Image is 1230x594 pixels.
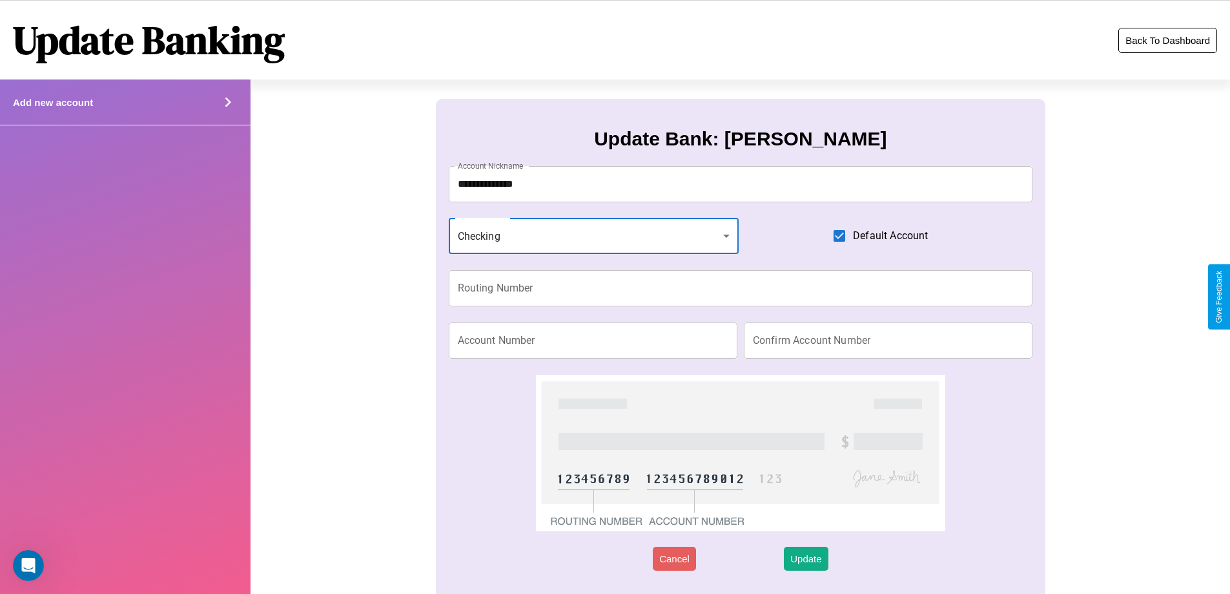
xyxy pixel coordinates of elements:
[449,218,739,254] div: Checking
[1215,271,1224,323] div: Give Feedback
[13,550,44,581] iframe: Intercom live chat
[784,547,828,571] button: Update
[458,160,524,171] label: Account Nickname
[594,128,887,150] h3: Update Bank: [PERSON_NAME]
[1118,28,1217,53] button: Back To Dashboard
[13,14,285,67] h1: Update Banking
[853,228,928,244] span: Default Account
[653,547,696,571] button: Cancel
[13,97,93,108] h4: Add new account
[536,375,945,531] img: check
